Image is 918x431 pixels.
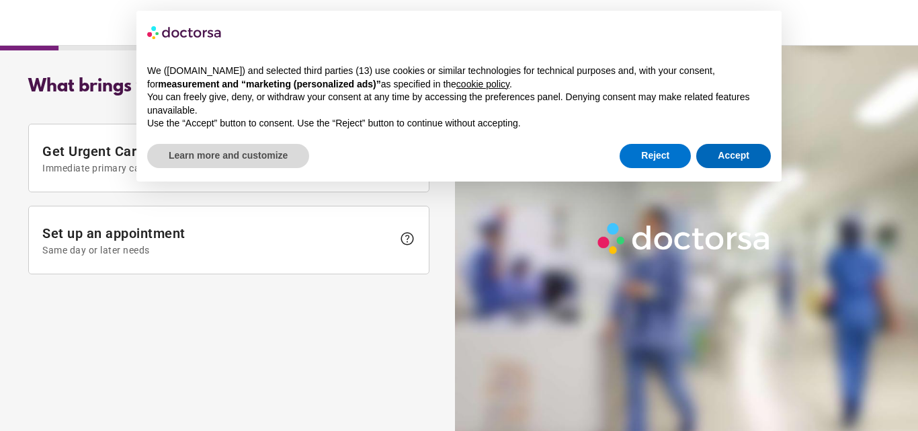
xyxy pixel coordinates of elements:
[593,218,776,259] img: Logo-Doctorsa-trans-White-partial-flat.png
[28,77,429,97] div: What brings you in?
[158,79,380,89] strong: measurement and “marketing (personalized ads)”
[147,22,222,43] img: logo
[42,225,392,256] span: Set up an appointment
[399,231,415,247] span: help
[147,91,771,117] p: You can freely give, deny, or withdraw your consent at any time by accessing the preferences pane...
[696,144,771,168] button: Accept
[147,117,771,130] p: Use the “Accept” button to consent. Use the “Reject” button to continue without accepting.
[42,163,392,173] span: Immediate primary care, 24/7
[620,144,691,168] button: Reject
[147,65,771,91] p: We ([DOMAIN_NAME]) and selected third parties (13) use cookies or similar technologies for techni...
[42,245,392,256] span: Same day or later needs
[147,144,309,168] button: Learn more and customize
[456,79,509,89] a: cookie policy
[42,143,392,173] span: Get Urgent Care Online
